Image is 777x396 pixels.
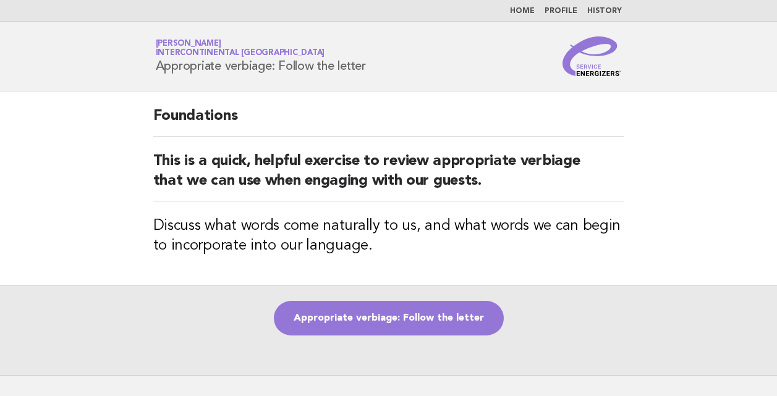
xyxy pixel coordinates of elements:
[153,151,624,201] h2: This is a quick, helpful exercise to review appropriate verbiage that we can use when engaging wi...
[274,301,504,335] a: Appropriate verbiage: Follow the letter
[510,7,535,15] a: Home
[563,36,622,76] img: Service Energizers
[545,7,577,15] a: Profile
[156,40,325,57] a: [PERSON_NAME]InterContinental [GEOGRAPHIC_DATA]
[156,40,366,72] h1: Appropriate verbiage: Follow the letter
[156,49,325,57] span: InterContinental [GEOGRAPHIC_DATA]
[153,106,624,137] h2: Foundations
[587,7,622,15] a: History
[153,216,624,256] h3: Discuss what words come naturally to us, and what words we can begin to incorporate into our lang...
